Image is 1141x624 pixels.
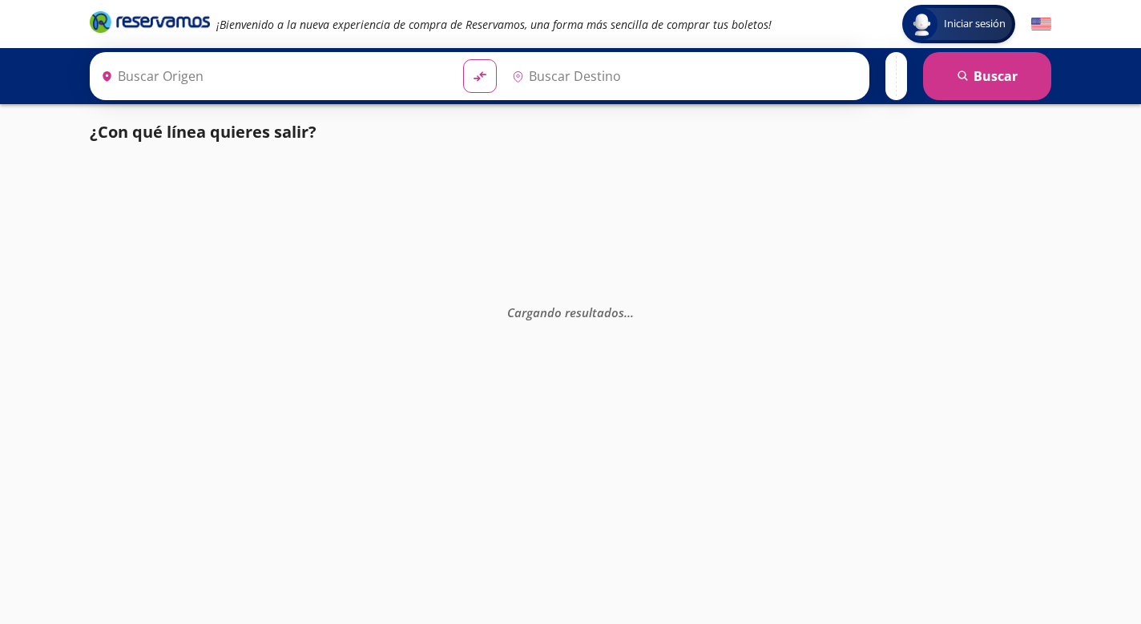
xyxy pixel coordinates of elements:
[506,56,861,96] input: Buscar Destino
[937,16,1012,32] span: Iniciar sesión
[923,52,1051,100] button: Buscar
[90,10,210,38] a: Brand Logo
[90,120,316,144] p: ¿Con qué línea quieres salir?
[95,56,450,96] input: Buscar Origen
[624,304,627,320] span: .
[90,10,210,34] i: Brand Logo
[1031,14,1051,34] button: English
[216,17,772,32] em: ¡Bienvenido a la nueva experiencia de compra de Reservamos, una forma más sencilla de comprar tus...
[627,304,631,320] span: .
[507,304,634,320] em: Cargando resultados
[631,304,634,320] span: .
